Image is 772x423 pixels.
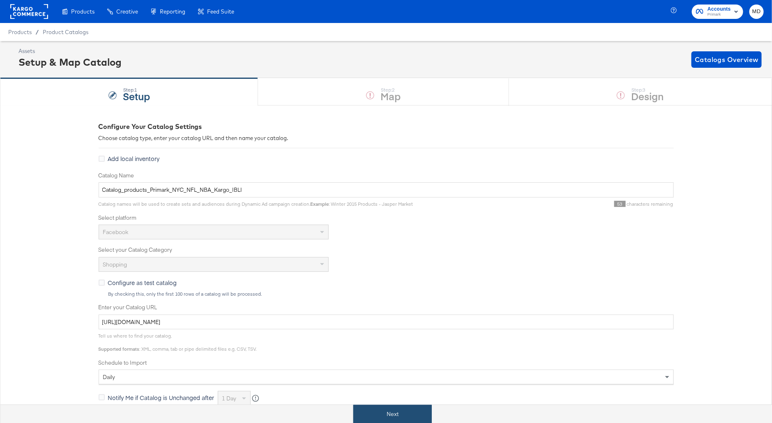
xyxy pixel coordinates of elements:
[18,47,122,55] div: Assets
[99,346,140,352] strong: Supported formats
[103,261,127,268] span: Shopping
[99,246,674,254] label: Select your Catalog Category
[108,154,160,163] span: Add local inventory
[116,8,138,15] span: Creative
[32,29,43,35] span: /
[691,51,762,68] button: Catalogs Overview
[614,201,626,207] span: 53
[99,359,674,367] label: Schedule to Import
[103,228,129,236] span: Facebook
[108,291,674,297] div: By checking this, only the first 100 rows of a catalog will be processed.
[99,182,674,198] input: Name your catalog e.g. My Dynamic Product Catalog
[43,29,88,35] a: Product Catalogs
[692,5,743,19] button: AccountsPrimark
[99,134,674,142] div: Choose catalog type, enter your catalog URL and then name your catalog.
[99,315,674,330] input: Enter Catalog URL, e.g. http://www.example.com/products.xml
[71,8,94,15] span: Products
[707,5,731,14] span: Accounts
[123,89,150,103] strong: Setup
[103,373,115,381] span: daily
[8,29,32,35] span: Products
[108,393,214,402] span: Notify Me if Catalog is Unchanged after
[18,55,122,69] div: Setup & Map Catalog
[753,7,760,16] span: MD
[99,172,674,179] label: Catalog Name
[413,201,674,207] div: characters remaining
[99,303,674,311] label: Enter your Catalog URL
[207,8,234,15] span: Feed Suite
[99,122,674,131] div: Configure Your Catalog Settings
[108,278,177,287] span: Configure as test catalog
[695,54,758,65] span: Catalogs Overview
[160,8,185,15] span: Reporting
[99,333,257,352] span: Tell us where to find your catalog. : XML, comma, tab or pipe delimited files e.g. CSV, TSV.
[311,201,329,207] strong: Example
[99,214,674,222] label: Select platform
[123,87,150,93] div: Step: 1
[749,5,764,19] button: MD
[99,201,413,207] span: Catalog names will be used to create sets and audiences during Dynamic Ad campaign creation. : Wi...
[707,11,731,18] span: Primark
[222,395,237,402] span: 1 day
